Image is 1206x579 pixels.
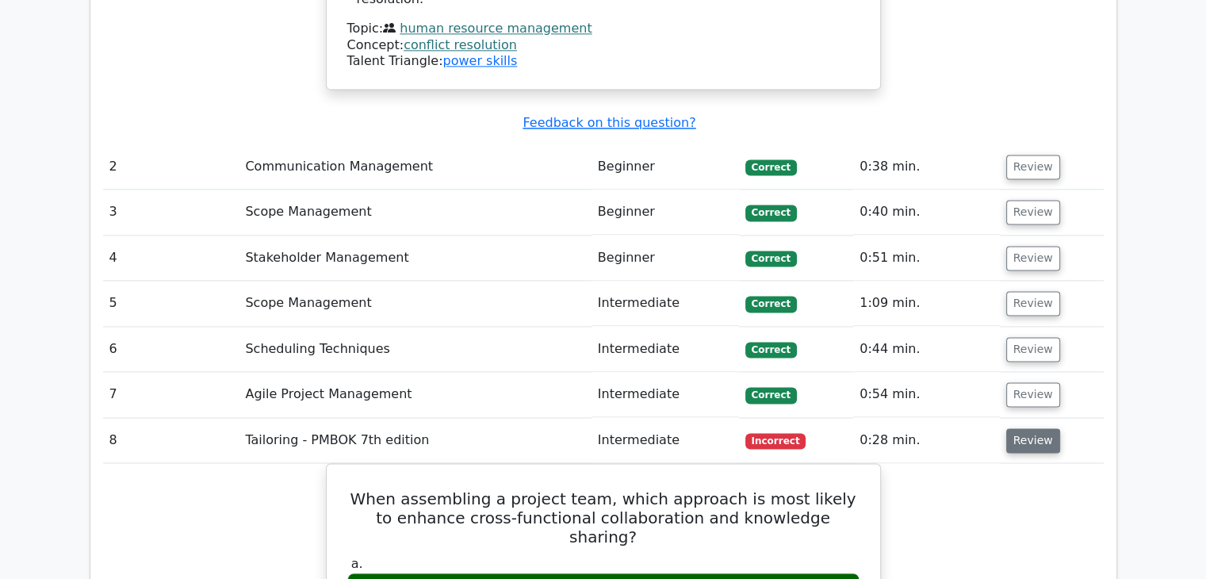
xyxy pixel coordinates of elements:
td: Agile Project Management [239,372,591,417]
td: 0:38 min. [853,144,999,190]
button: Review [1006,291,1060,316]
td: 6 [103,327,239,372]
div: Talent Triangle: [347,21,860,70]
span: Correct [745,296,797,312]
td: Communication Management [239,144,591,190]
td: 0:40 min. [853,190,999,235]
td: 7 [103,372,239,417]
a: conflict resolution [404,37,517,52]
span: Correct [745,205,797,220]
button: Review [1006,155,1060,179]
a: Feedback on this question? [523,115,695,130]
td: Scope Management [239,190,591,235]
span: Correct [745,387,797,403]
button: Review [1006,200,1060,224]
button: Review [1006,382,1060,407]
td: 3 [103,190,239,235]
button: Review [1006,428,1060,453]
td: 1:09 min. [853,281,999,326]
a: power skills [442,53,517,68]
td: Beginner [592,236,739,281]
td: 0:51 min. [853,236,999,281]
span: Correct [745,342,797,358]
td: Intermediate [592,281,739,326]
td: 0:54 min. [853,372,999,417]
td: Tailoring - PMBOK 7th edition [239,418,591,463]
span: Correct [745,251,797,266]
td: Intermediate [592,418,739,463]
td: Intermediate [592,327,739,372]
a: human resource management [400,21,592,36]
td: Intermediate [592,372,739,417]
td: Scheduling Techniques [239,327,591,372]
span: Incorrect [745,433,806,449]
div: Concept: [347,37,860,54]
td: 2 [103,144,239,190]
td: 4 [103,236,239,281]
td: 0:28 min. [853,418,999,463]
td: 5 [103,281,239,326]
button: Review [1006,246,1060,270]
h5: When assembling a project team, which approach is most likely to enhance cross-functional collabo... [346,489,861,546]
td: Beginner [592,190,739,235]
td: Stakeholder Management [239,236,591,281]
span: Correct [745,159,797,175]
span: a. [351,556,363,571]
td: Scope Management [239,281,591,326]
td: Beginner [592,144,739,190]
td: 0:44 min. [853,327,999,372]
div: Topic: [347,21,860,37]
button: Review [1006,337,1060,362]
td: 8 [103,418,239,463]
